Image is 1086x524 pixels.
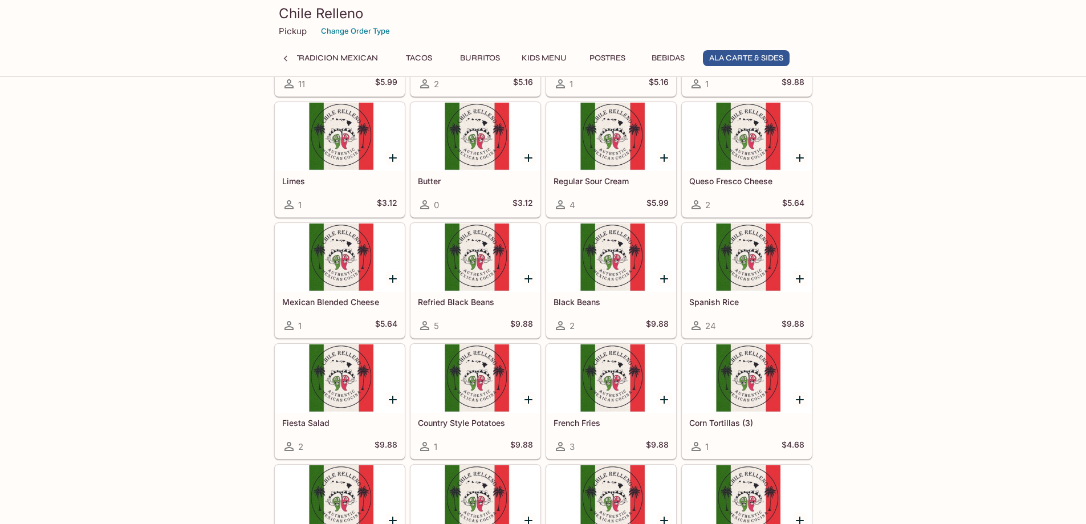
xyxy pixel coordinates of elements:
button: Add Limes [386,151,400,165]
div: French Fries [547,344,676,413]
h5: Queso Fresco Cheese [689,176,804,186]
button: Add Refried Black Beans [522,271,536,286]
button: Add Fiesta Salad [386,392,400,407]
div: Black Beans [547,224,676,292]
h5: $4.68 [782,440,804,453]
span: 5 [434,320,439,331]
h5: Butter [418,176,533,186]
div: Corn Tortillas (3) [682,344,811,413]
h5: $3.12 [513,198,533,212]
button: Add Corn Tortillas (3) [793,392,807,407]
span: 2 [298,441,303,452]
span: 1 [705,441,709,452]
a: Corn Tortillas (3)1$4.68 [682,344,812,459]
button: Add French Fries [657,392,672,407]
div: Spanish Rice [682,224,811,292]
span: 3 [570,441,575,452]
h5: $9.88 [510,319,533,332]
button: Burritos [454,50,506,66]
a: Refried Black Beans5$9.88 [410,223,540,338]
span: 0 [434,200,439,210]
h5: $5.16 [513,77,533,91]
button: Add Country Style Potatoes [522,392,536,407]
h5: Regular Sour Cream [554,176,669,186]
a: Country Style Potatoes1$9.88 [410,344,540,459]
h5: $5.64 [375,319,397,332]
span: 1 [434,441,437,452]
h5: Fiesta Salad [282,418,397,428]
span: 1 [298,320,302,331]
button: Bebidas [642,50,694,66]
span: 1 [705,79,709,90]
h5: French Fries [554,418,669,428]
button: Postres [582,50,633,66]
h5: Country Style Potatoes [418,418,533,428]
button: Kids Menu [515,50,573,66]
h5: $9.88 [646,440,669,453]
a: Queso Fresco Cheese2$5.64 [682,102,812,217]
h5: $5.99 [375,77,397,91]
h3: Chile Relleno [279,5,808,22]
span: 1 [570,79,573,90]
a: Spanish Rice24$9.88 [682,223,812,338]
h5: $9.88 [375,440,397,453]
h5: $9.88 [646,319,669,332]
span: 11 [298,79,305,90]
button: Tacos [393,50,445,66]
h5: $5.99 [646,198,669,212]
a: Limes1$3.12 [275,102,405,217]
h5: Mexican Blended Cheese [282,297,397,307]
h5: $3.12 [377,198,397,212]
button: Add Spanish Rice [793,271,807,286]
a: Butter0$3.12 [410,102,540,217]
h5: $9.88 [510,440,533,453]
h5: Refried Black Beans [418,297,533,307]
a: Fiesta Salad2$9.88 [275,344,405,459]
button: Add Mexican Blended Cheese [386,271,400,286]
div: Butter [411,103,540,171]
div: Refried Black Beans [411,224,540,292]
button: Change Order Type [316,22,395,40]
button: Add Butter [522,151,536,165]
div: Queso Fresco Cheese [682,103,811,171]
button: Add Black Beans [657,271,672,286]
h5: $5.64 [782,198,804,212]
h5: Corn Tortillas (3) [689,418,804,428]
span: 24 [705,320,716,331]
p: Pickup [279,26,307,36]
a: Regular Sour Cream4$5.99 [546,102,676,217]
button: La Tradicion Mexican [277,50,384,66]
h5: Spanish Rice [689,297,804,307]
a: Black Beans2$9.88 [546,223,676,338]
span: 1 [298,200,302,210]
h5: $5.16 [649,77,669,91]
a: French Fries3$9.88 [546,344,676,459]
h5: $9.88 [782,319,804,332]
div: Limes [275,103,404,171]
span: 2 [434,79,439,90]
h5: Black Beans [554,297,669,307]
h5: Limes [282,176,397,186]
div: Mexican Blended Cheese [275,224,404,292]
h5: $9.88 [782,77,804,91]
span: 4 [570,200,575,210]
button: Ala Carte & Sides [703,50,790,66]
button: Add Regular Sour Cream [657,151,672,165]
span: 2 [705,200,710,210]
div: Regular Sour Cream [547,103,676,171]
div: Country Style Potatoes [411,344,540,413]
button: Add Queso Fresco Cheese [793,151,807,165]
div: Fiesta Salad [275,344,404,413]
span: 2 [570,320,575,331]
a: Mexican Blended Cheese1$5.64 [275,223,405,338]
